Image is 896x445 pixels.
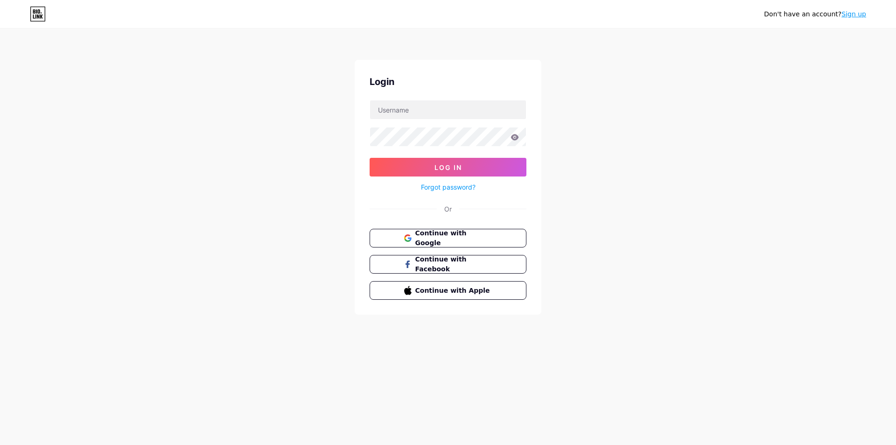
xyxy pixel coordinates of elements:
[841,10,866,18] a: Sign up
[370,158,526,177] button: Log In
[370,75,526,89] div: Login
[370,255,526,274] button: Continue with Facebook
[415,254,492,274] span: Continue with Facebook
[370,100,526,119] input: Username
[434,163,462,171] span: Log In
[421,182,476,192] a: Forgot password?
[415,228,492,248] span: Continue with Google
[415,286,492,296] span: Continue with Apple
[370,281,526,300] button: Continue with Apple
[370,229,526,247] button: Continue with Google
[764,9,866,19] div: Don't have an account?
[444,204,452,214] div: Or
